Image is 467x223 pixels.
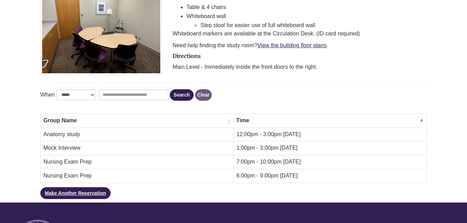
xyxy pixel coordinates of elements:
[233,169,426,183] td: 6:00pm - 9:00pm [DATE]
[419,118,424,125] span: Time : Activate to invert sorting
[43,117,225,125] span: Group Name
[172,41,427,50] p: Need help finding the study room? .
[40,127,233,141] td: Anatomy study
[40,90,55,99] label: When
[186,3,427,12] li: Table & 4 chairs
[200,21,427,30] li: Step stool for easier use of full whiteboard wall
[226,118,231,125] span: Group Name : Activate to sort
[186,12,427,30] li: Whiteboard wall
[233,141,426,155] td: 1:00pm - 3:00pm [DATE]
[195,89,211,101] button: Clear
[236,117,418,125] span: Time
[172,53,427,59] h2: Directions
[172,63,427,71] p: Main Level - Immediately inside the front doors to the right.
[40,141,233,155] td: Mock Interview
[99,90,168,100] input: Search reservation name...
[233,155,426,169] td: 7:00pm - 10:00pm [DATE]
[172,53,427,71] div: directions
[257,42,327,48] a: View the building floor plans
[172,30,427,38] p: Whiteboard markers are available at the Circulation Desk. (ID card required)
[170,89,194,101] button: Search
[40,169,233,183] td: Nursing Exam Prep
[40,187,111,199] a: Make Another Reservation
[40,155,233,169] td: Nursing Exam Prep
[233,127,426,141] td: 12:00pm - 3:00pm [DATE]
